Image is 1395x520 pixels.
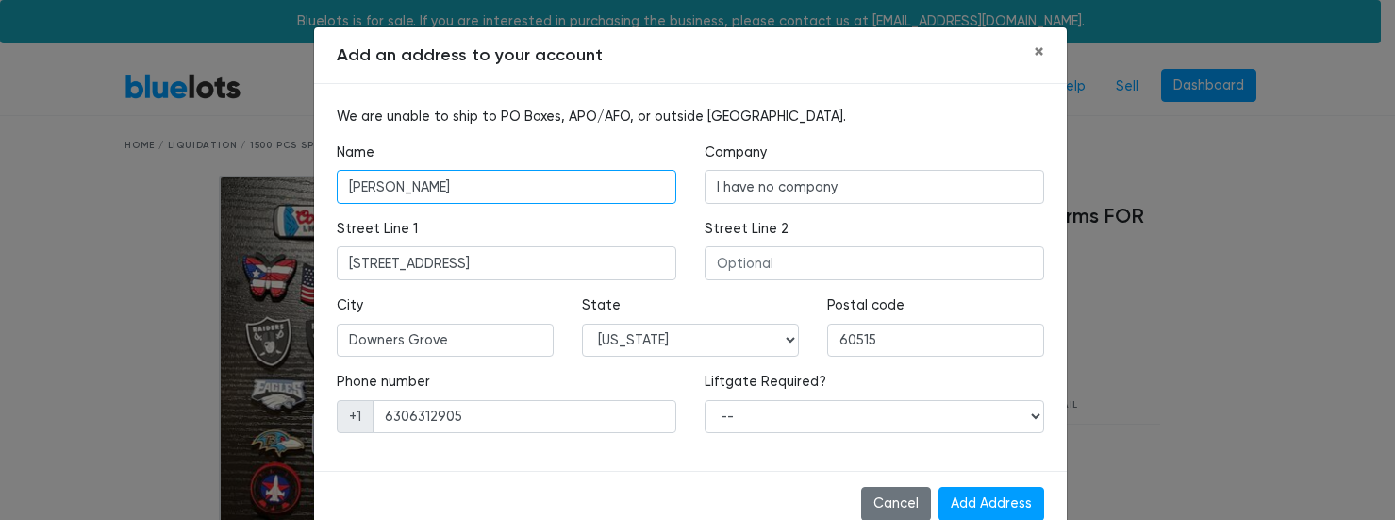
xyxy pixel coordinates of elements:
[1019,27,1059,78] button: Close
[582,295,621,316] label: State
[705,372,826,393] label: Liftgate Required?
[373,400,676,434] input: Only used to arrange shipping
[705,143,767,163] label: Company
[337,42,603,68] h5: Add an address to your account
[337,219,418,240] label: Street Line 1
[827,295,905,316] label: Postal code
[337,143,374,163] label: Name
[705,170,1044,204] input: Optional
[705,246,1044,280] input: Optional
[1034,40,1044,64] span: ×
[337,372,430,393] label: Phone number
[337,400,374,434] span: +1
[337,295,363,316] label: City
[337,107,1044,127] p: We are unable to ship to PO Boxes, APO/AFO, or outside [GEOGRAPHIC_DATA].
[705,219,789,240] label: Street Line 2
